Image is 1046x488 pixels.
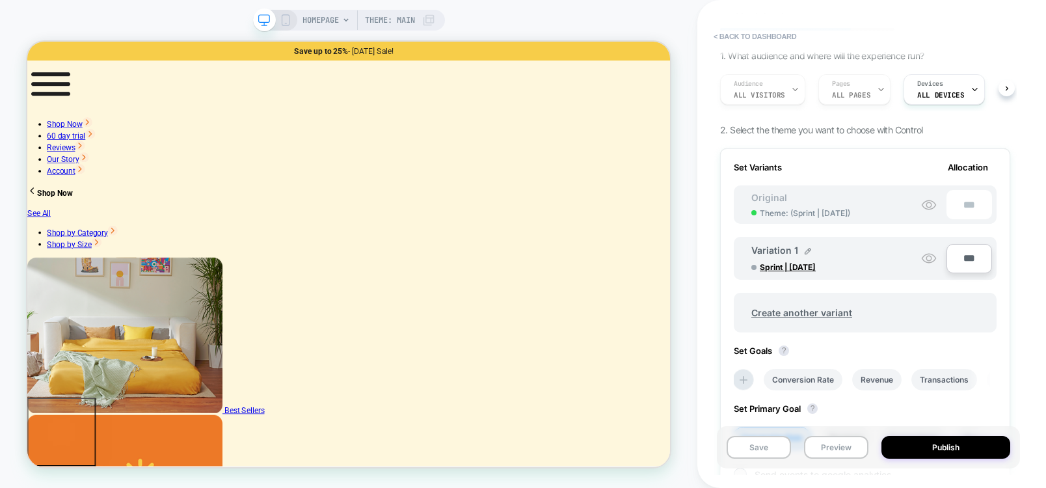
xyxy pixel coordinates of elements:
span: Set Variants [734,162,782,172]
a: Shop by Category [26,249,120,261]
a: Account [26,167,77,179]
button: ? [779,346,789,356]
span: 2. Select the theme you want to choose with Control [720,124,922,135]
li: Conversion Rate [764,369,842,390]
button: ? [807,403,818,414]
li: Revenue [852,369,902,390]
span: Theme: MAIN [365,10,415,31]
span: Create another variant [738,297,865,328]
button: Publish [881,436,1010,459]
button: < back to dashboard [707,26,803,47]
span: Variation 1 [751,245,798,256]
span: Devices [917,79,943,88]
span: 1. What audience and where will the experience run? [720,50,924,61]
li: Transactions [911,369,977,390]
span: Theme: ( Sprint | [DATE] ) [760,208,850,218]
button: Preview [804,436,868,459]
button: Save [727,436,791,459]
a: Our Story [26,151,82,163]
a: Shop Now [26,104,87,116]
span: ALL DEVICES [917,90,964,100]
span: Set Goals [734,346,796,356]
span: Allocation [948,162,988,172]
span: Original [738,192,800,203]
span: Sprint | [DATE] [760,262,857,272]
span: Set Primary Goal [734,403,824,414]
a: 60 day trial [26,120,90,132]
a: Reviews [26,135,77,148]
img: edit [805,248,811,254]
span: HOMEPAGE [302,10,339,31]
a: Shop by Size [26,264,99,277]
